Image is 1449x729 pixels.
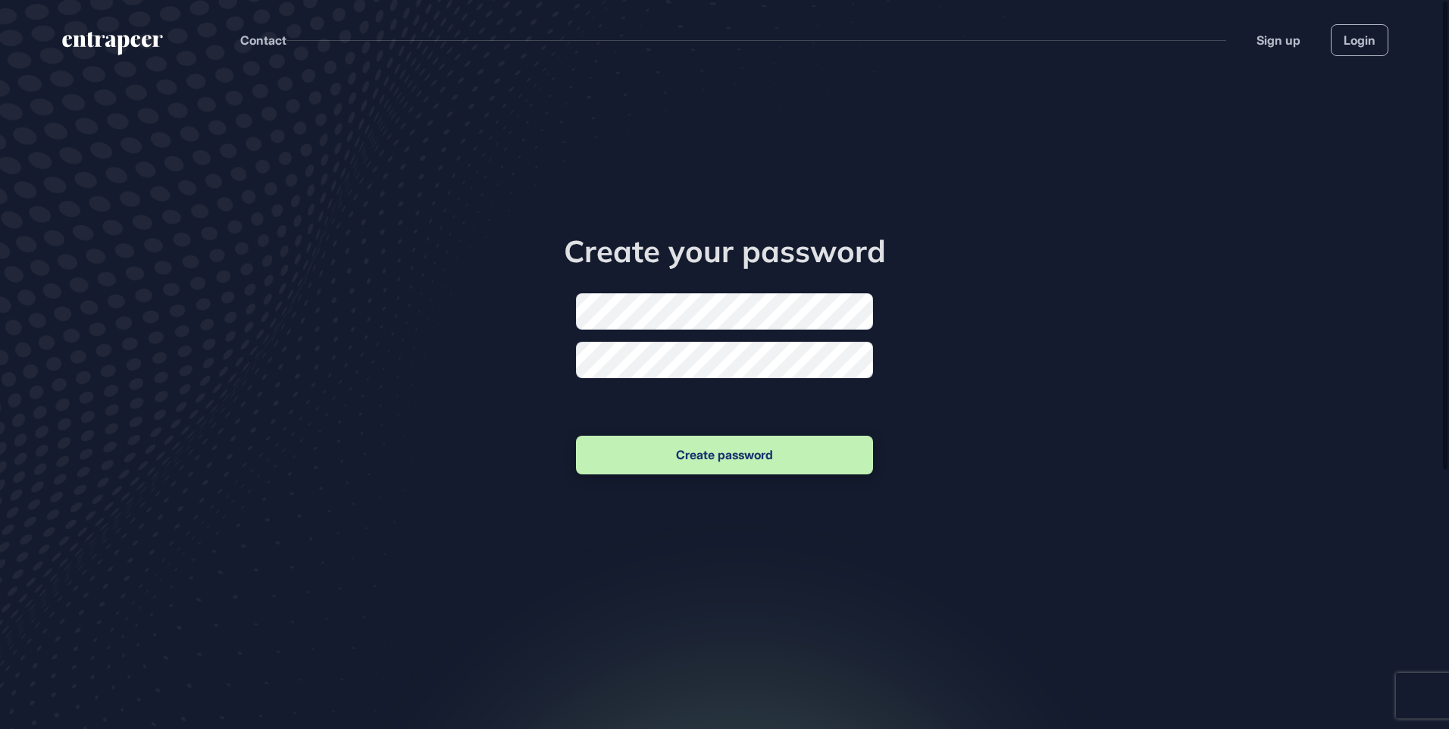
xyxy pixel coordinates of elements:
h1: Create your password [493,233,956,269]
a: Sign up [1257,31,1300,49]
a: entrapeer-logo [61,32,164,61]
a: Login [1331,24,1388,56]
button: Create password [576,436,873,474]
button: Contact [240,30,286,50]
